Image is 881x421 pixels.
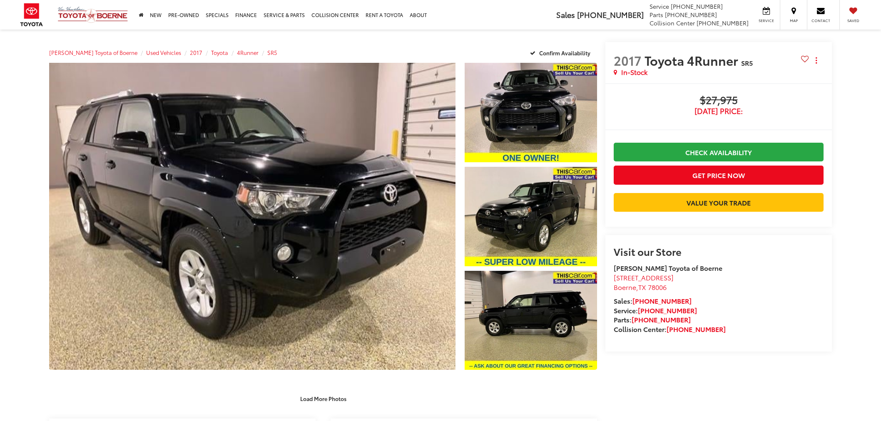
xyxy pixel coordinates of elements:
[816,57,817,64] span: dropdown dots
[614,296,692,305] strong: Sales:
[650,2,669,10] span: Service
[237,49,259,56] a: 4Runner
[665,10,717,19] span: [PHONE_NUMBER]
[614,107,824,115] span: [DATE] Price:
[463,166,598,267] img: 2017 Toyota 4Runner SR5
[614,263,722,272] strong: [PERSON_NAME] Toyota of Boerne
[844,18,862,23] span: Saved
[577,9,644,20] span: [PHONE_NUMBER]
[614,315,691,324] strong: Parts:
[539,49,590,57] span: Confirm Availability
[463,62,598,163] img: 2017 Toyota 4Runner SR5
[650,10,663,19] span: Parts
[49,63,455,370] a: Expand Photo 0
[811,18,830,23] span: Contact
[648,282,667,292] span: 78006
[621,67,647,77] span: In-Stock
[638,282,646,292] span: TX
[667,324,726,334] a: [PHONE_NUMBER]
[45,61,459,371] img: 2017 Toyota 4Runner SR5
[697,19,749,27] span: [PHONE_NUMBER]
[614,193,824,212] a: Value Your Trade
[525,45,597,60] button: Confirm Availability
[671,2,723,10] span: [PHONE_NUMBER]
[784,18,803,23] span: Map
[614,143,824,161] a: Check Availability
[614,272,674,282] span: [STREET_ADDRESS]
[614,51,642,69] span: 2017
[741,58,753,67] span: SR5
[645,51,741,69] span: Toyota 4Runner
[465,167,597,266] a: Expand Photo 2
[614,94,824,107] span: $27,975
[556,9,575,20] span: Sales
[57,6,128,23] img: Vic Vaughan Toyota of Boerne
[614,324,726,334] strong: Collision Center:
[49,49,137,56] a: [PERSON_NAME] Toyota of Boerne
[465,63,597,162] a: Expand Photo 1
[614,282,667,292] span: ,
[614,166,824,184] button: Get Price Now
[638,305,697,315] a: [PHONE_NUMBER]
[632,315,691,324] a: [PHONE_NUMBER]
[146,49,181,56] a: Used Vehicles
[632,296,692,305] a: [PHONE_NUMBER]
[614,305,697,315] strong: Service:
[650,19,695,27] span: Collision Center
[267,49,277,56] a: SR5
[211,49,228,56] a: Toyota
[465,271,597,370] a: Expand Photo 3
[614,282,636,292] span: Boerne
[757,18,776,23] span: Service
[463,270,598,371] img: 2017 Toyota 4Runner SR5
[614,246,824,257] h2: Visit our Store
[294,391,352,406] button: Load More Photos
[190,49,202,56] a: 2017
[809,53,824,67] button: Actions
[614,272,674,292] a: [STREET_ADDRESS] Boerne,TX 78006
